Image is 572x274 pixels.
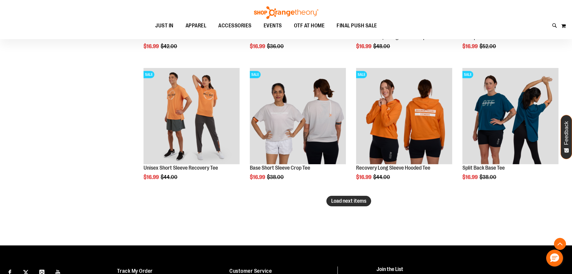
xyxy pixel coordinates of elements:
[253,6,319,19] img: Shop Orangetheory
[180,19,213,33] a: APPAREL
[144,71,154,78] span: SALE
[250,71,261,78] span: SALE
[480,174,497,180] span: $38.00
[561,115,572,159] button: Feedback - Show survey
[144,165,218,171] a: Unisex Short Sleeve Recovery Tee
[331,198,366,204] span: Load next items
[331,19,383,32] a: FINAL PUSH SALE
[554,238,566,250] button: Back To Top
[462,165,505,171] a: Split Back Base Tee
[212,19,258,33] a: ACCESSORIES
[353,65,455,195] div: product
[337,19,377,32] span: FINAL PUSH SALE
[356,174,372,180] span: $16.99
[258,19,288,33] a: EVENTS
[250,68,346,164] img: Main Image of Base Short Sleeve Crop Tee
[161,174,178,180] span: $44.00
[141,65,243,195] div: product
[264,19,282,32] span: EVENTS
[250,174,266,180] span: $16.99
[459,65,561,195] div: product
[155,19,174,32] span: JUST IN
[267,43,285,49] span: $36.00
[462,43,479,49] span: $16.99
[356,68,452,164] img: Main Image of Recovery Long Sleeve Hooded Tee
[373,174,391,180] span: $44.00
[186,19,207,32] span: APPAREL
[462,71,473,78] span: SALE
[144,174,160,180] span: $16.99
[229,268,272,274] a: Customer Service
[480,43,497,49] span: $52.00
[250,68,346,165] a: Main Image of Base Short Sleeve Crop TeeSALE
[247,65,349,195] div: product
[288,19,331,33] a: OTF AT HOME
[250,165,310,171] a: Base Short Sleeve Crop Tee
[462,174,479,180] span: $16.99
[356,43,372,49] span: $16.99
[462,34,495,40] a: Lift Sports Bra
[144,34,190,40] a: Push Racerback Tank
[267,174,285,180] span: $38.00
[250,34,296,40] a: Base Racerback Tank
[149,19,180,33] a: JUST IN
[356,71,367,78] span: SALE
[144,43,160,49] span: $16.99
[144,68,240,164] img: Unisex Short Sleeve Recovery Tee primary image
[218,19,252,32] span: ACCESSORIES
[144,68,240,165] a: Unisex Short Sleeve Recovery Tee primary imageSALE
[373,43,391,49] span: $48.00
[546,250,563,266] button: Hello, have a question? Let’s chat.
[161,43,178,49] span: $42.00
[564,121,569,145] span: Feedback
[294,19,325,32] span: OTF AT HOME
[356,34,434,40] a: Women's 24/7 Long Sleeve Crop Tee
[356,68,452,165] a: Main Image of Recovery Long Sleeve Hooded TeeSALE
[356,165,430,171] a: Recovery Long Sleeve Hooded Tee
[326,196,371,206] button: Load next items
[462,68,558,164] img: Split Back Base Tee
[117,268,153,274] a: Track My Order
[462,68,558,165] a: Split Back Base TeeSALE
[250,43,266,49] span: $16.99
